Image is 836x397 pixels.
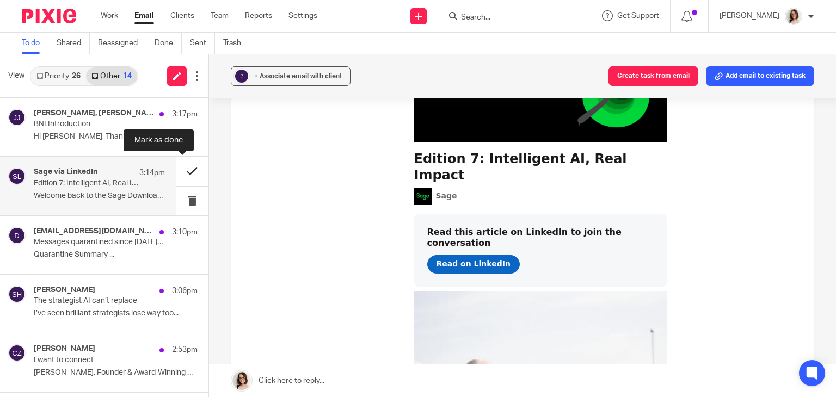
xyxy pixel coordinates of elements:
[162,64,374,79] span: Your monthly tech-guide to thriving in the digital age. Get expert insights and news to fuel your…
[706,66,814,86] button: Add email to existing task
[34,120,165,129] p: BNI Introduction
[288,10,317,21] a: Settings
[8,227,26,244] img: svg%3E
[34,227,154,236] h4: [EMAIL_ADDRESS][DOMAIN_NAME]
[22,33,48,54] a: To do
[57,33,90,54] a: Shared
[153,348,228,358] a: Read on LinkedIn
[72,72,81,80] div: 26
[34,309,198,318] p: I’ve seen brilliant strategists lose way too...
[337,16,355,30] img: Mynetwork icon
[162,51,259,64] a: The Sage Download
[31,67,86,85] a: Priority26
[172,227,198,238] p: 3:10pm
[101,10,118,21] a: Work
[172,344,198,355] p: 2:53pm
[34,179,139,188] p: Edition 7: Intelligent AI, Real Impact
[22,9,76,23] img: Pixie
[617,12,659,20] span: Get Support
[720,10,779,21] p: [PERSON_NAME]
[211,10,229,21] a: Team
[34,356,165,365] p: I want to connect
[139,168,165,178] p: 3:14pm
[144,344,237,362] a: Read on LinkedIn
[34,368,198,377] p: [PERSON_NAME], Founder & Award-Winning Personal...
[34,250,198,259] p: Quarantine Summary ...
[235,70,248,83] div: ?
[785,8,802,25] img: Caroline%20-%20HS%20-%20LI.png
[34,286,95,295] h4: [PERSON_NAME]
[162,64,384,80] a: Your monthly tech-guide to thriving in the digital age. Get expert insights and news to fuel your…
[86,67,137,85] a: Other14
[155,33,182,54] a: Done
[131,13,186,33] img: LinkedIn
[123,72,132,80] div: 14
[172,286,198,296] p: 3:06pm
[8,109,26,126] img: svg%3E
[131,276,149,294] img: Author image
[223,33,249,54] a: Trash
[131,239,384,272] a: Edition 7: Intelligent AI, Real Impact
[8,70,24,82] span: View
[460,13,558,23] input: Search
[153,280,174,290] a: Sage
[8,168,26,185] img: svg%3E
[34,168,97,177] h4: Sage via LinkedIn
[245,10,272,21] a: Reports
[131,51,157,77] img: Open The Sage Download
[608,66,698,86] button: Create task from email
[153,280,174,289] span: Sage
[34,296,165,306] p: The strategist AI can’t replace
[131,89,384,231] img: Newsletter cover image
[162,51,259,61] span: The Sage Download
[134,10,154,21] a: Email
[316,16,333,30] img: Messaging icon
[190,33,215,54] a: Sent
[144,315,339,337] span: Read this article on LinkedIn to join the conversation
[360,16,382,30] img: Notifications icon
[172,109,198,120] p: 3:17pm
[34,132,198,141] p: Hi [PERSON_NAME], Thank you for the kind words it is...
[34,344,95,353] h4: [PERSON_NAME]
[34,238,165,247] p: Messages quarantined since [DATE] 11:00 AM for [PERSON_NAME][EMAIL_ADDRESS][DOMAIN_NAME]
[98,33,146,54] a: Reassigned
[8,344,26,362] img: svg%3E
[254,73,342,79] span: + Associate email with client
[8,286,26,303] img: svg%3E
[170,10,194,21] a: Clients
[231,66,351,86] button: ? + Associate email with client
[34,109,154,118] h4: [PERSON_NAME], [PERSON_NAME]
[153,348,228,357] span: Read on LinkedIn
[34,191,165,201] p: Welcome back to the Sage Download, our...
